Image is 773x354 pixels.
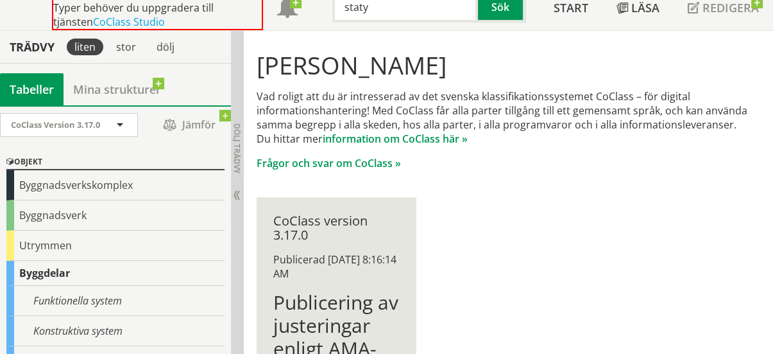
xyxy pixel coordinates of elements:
[151,114,228,136] span: Jämför
[257,89,760,146] p: Vad roligt att du är intresserad av det svenska klassifikationssystemet CoClass – för digital inf...
[93,15,165,29] a: CoClass Studio
[6,261,225,286] div: Byggdelar
[6,200,225,231] div: Byggnadsverk
[67,39,103,55] div: liten
[6,170,225,200] div: Byggnadsverkskomplex
[232,123,242,173] span: Dölj trädvy
[149,39,182,55] div: dölj
[108,39,144,55] div: stor
[3,40,62,54] div: Trädvy
[273,214,400,242] div: CoClass version 3.17.0
[6,155,225,170] div: Objekt
[273,252,400,281] div: Publicerad [DATE] 8:16:14 AM
[6,316,225,346] div: Konstruktiva system
[257,156,401,170] a: Frågor och svar om CoClass »
[6,286,225,316] div: Funktionella system
[257,51,760,79] h1: [PERSON_NAME]
[11,119,100,130] span: CoClass Version 3.17.0
[64,73,171,105] a: Mina strukturer
[6,231,225,261] div: Utrymmen
[323,132,468,146] a: information om CoClass här »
